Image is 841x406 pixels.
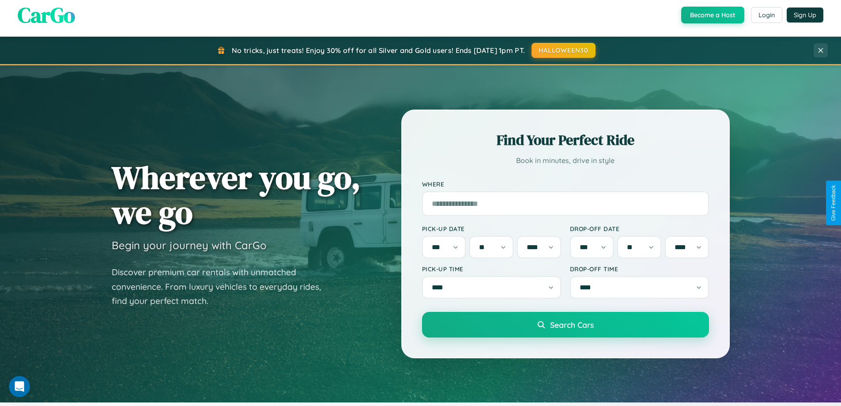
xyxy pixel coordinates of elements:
p: Discover premium car rentals with unmatched convenience. From luxury vehicles to everyday rides, ... [112,265,332,308]
h2: Find Your Perfect Ride [422,130,709,150]
h1: Wherever you go, we go [112,160,361,230]
button: HALLOWEEN30 [532,43,596,58]
span: CarGo [18,0,75,30]
button: Sign Up [787,8,823,23]
iframe: Intercom live chat [9,376,30,397]
label: Drop-off Date [570,225,709,232]
label: Pick-up Date [422,225,561,232]
span: No tricks, just treats! Enjoy 30% off for all Silver and Gold users! Ends [DATE] 1pm PT. [232,46,525,55]
p: Book in minutes, drive in style [422,154,709,167]
button: Search Cars [422,312,709,338]
label: Drop-off Time [570,265,709,273]
button: Login [751,7,782,23]
span: Search Cars [550,320,594,330]
div: Give Feedback [830,185,837,221]
button: Become a Host [681,7,744,23]
label: Where [422,180,709,188]
label: Pick-up Time [422,265,561,273]
h3: Begin your journey with CarGo [112,239,267,252]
